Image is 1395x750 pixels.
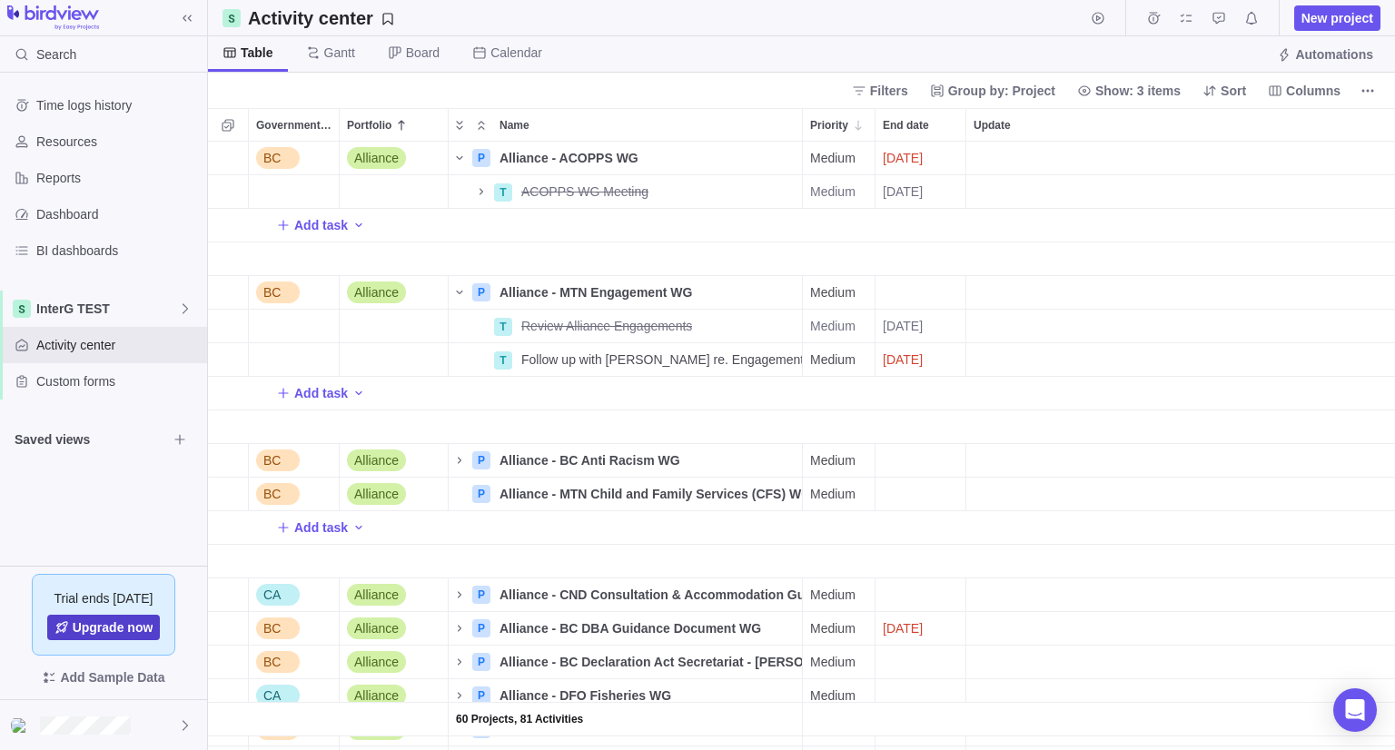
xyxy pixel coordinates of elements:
[340,276,449,310] div: Portfolio
[449,410,803,444] div: Name
[883,149,923,167] span: [DATE]
[340,109,448,141] div: Portfolio
[876,444,966,478] div: End date
[803,175,875,208] div: Medium
[354,586,399,604] span: Alliance
[803,578,875,611] div: Medium
[500,149,638,167] span: Alliance - ACOPPS WG
[803,444,876,478] div: Priority
[449,113,470,138] span: Expand
[276,380,348,406] span: Add task
[1173,14,1199,28] a: My assignments
[500,283,692,301] span: Alliance - MTN Engagement WG
[36,45,76,64] span: Search
[1195,78,1253,104] span: Sort
[7,5,99,31] img: logo
[249,444,339,477] div: BC
[340,703,449,736] div: Portfolio
[1270,42,1380,67] span: Automations
[803,310,875,342] div: Medium
[876,109,965,141] div: End date
[354,619,399,637] span: Alliance
[340,242,449,276] div: Portfolio
[870,82,908,100] span: Filters
[449,142,803,175] div: Name
[449,646,803,679] div: Name
[456,710,583,728] span: 60 Projects, 81 Activities
[494,183,512,202] div: T
[340,444,448,477] div: Alliance
[36,96,200,114] span: Time logs history
[449,444,803,478] div: Name
[249,444,340,478] div: Government Level
[810,116,848,134] span: Priority
[876,142,966,175] div: End date
[810,451,856,469] span: Medium
[354,451,399,469] span: Alliance
[803,478,876,511] div: Priority
[249,175,340,209] div: Government Level
[1206,14,1232,28] a: Approval requests
[449,703,802,735] div: 60 Projects, 81 Activities
[494,351,512,370] div: T
[351,515,366,540] span: Add activity
[876,142,965,174] div: highlight
[803,343,875,376] div: Medium
[11,715,33,736] div: Sophie Gonthier
[1206,5,1232,31] span: Approval requests
[803,444,875,477] div: Medium
[500,485,802,503] span: Alliance - MTN Child and Family Services (CFS) WG
[340,578,448,611] div: Alliance
[249,109,339,141] div: Government Level
[803,679,875,712] div: Medium
[354,653,399,671] span: Alliance
[241,5,402,31] span: Save your current layout and filters as a View
[36,205,200,223] span: Dashboard
[948,82,1055,100] span: Group by: Project
[803,646,875,678] div: Medium
[263,619,281,637] span: BC
[1070,78,1188,104] span: Show: 3 items
[492,679,802,712] div: Alliance - DFO Fisheries WG
[406,44,440,62] span: Board
[263,149,281,167] span: BC
[340,478,448,510] div: Alliance
[810,350,856,369] span: Medium
[500,686,671,705] span: Alliance - DFO Fisheries WG
[449,545,803,578] div: Name
[472,451,490,469] div: P
[472,586,490,604] div: P
[249,410,340,444] div: Government Level
[514,310,802,342] div: Review Alliance Engagements
[15,430,167,449] span: Saved views
[500,586,802,604] span: Alliance - CND Consultation & Accommodation Guidelines WG
[449,343,803,377] div: Name
[492,444,802,477] div: Alliance - BC Anti Racism WG
[248,5,373,31] h2: Activity center
[340,444,449,478] div: Portfolio
[294,216,348,234] span: Add task
[340,646,448,678] div: Alliance
[276,212,348,238] span: Add task
[1355,78,1380,104] span: More actions
[1085,5,1111,31] span: Start timer
[876,703,966,736] div: End date
[876,679,966,713] div: End date
[449,478,803,511] div: Name
[810,619,856,637] span: Medium
[324,44,355,62] span: Gantt
[803,343,876,377] div: Priority
[249,343,340,377] div: Government Level
[215,113,241,138] span: Selection mode
[249,578,339,611] div: CA
[472,149,490,167] div: P
[340,478,449,511] div: Portfolio
[803,612,875,645] div: Medium
[354,283,399,301] span: Alliance
[803,703,876,736] div: Priority
[521,350,802,369] span: Follow up with [PERSON_NAME] re. Engagement of concerns
[1221,82,1246,100] span: Sort
[340,612,449,646] div: Portfolio
[1295,45,1373,64] span: Automations
[492,276,802,309] div: Alliance - MTN Engagement WG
